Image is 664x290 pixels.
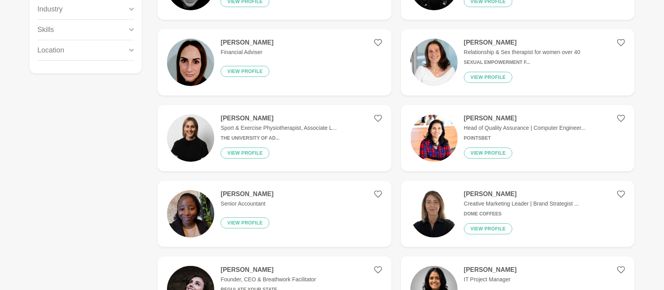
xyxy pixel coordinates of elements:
a: [PERSON_NAME]Head of Quality Assurance | Computer Engineer...PointsBetView profile [401,105,634,171]
h4: [PERSON_NAME] [221,114,337,122]
h4: [PERSON_NAME] [464,266,517,274]
img: 54410d91cae438123b608ef54d3da42d18b8f0e6-2316x3088.jpg [167,190,214,238]
h4: [PERSON_NAME] [221,39,273,47]
p: Creative Marketing Leader | Brand Strategist ... [464,200,579,208]
a: [PERSON_NAME]Senior AccountantView profile [158,181,391,247]
h6: Dome Coffees [464,211,579,217]
h6: PointsBet [464,135,586,141]
p: Relationship & Sex therapist for women over 40 [464,48,581,56]
button: View profile [464,72,513,83]
p: Head of Quality Assurance | Computer Engineer... [464,124,586,132]
h6: Sexual Empowerment f... [464,60,581,65]
a: [PERSON_NAME]Sport & Exercise Physiotherapist, Associate L...The University of Ad...View profile [158,105,391,171]
button: View profile [464,223,513,234]
button: View profile [221,66,269,77]
p: Senior Accountant [221,200,273,208]
h4: [PERSON_NAME] [464,190,579,198]
p: Founder, CEO & Breathwork Facilitator [221,275,316,284]
p: IT Project Manager [464,275,517,284]
img: 675efa3b2e966e5c68b6c0b6a55f808c2d9d66a7-1333x2000.png [410,190,458,238]
img: 523c368aa158c4209afe732df04685bb05a795a5-1125x1128.jpg [167,114,214,162]
h4: [PERSON_NAME] [221,266,316,274]
p: Financial Adviser [221,48,273,56]
p: Industry [37,4,63,15]
p: Sport & Exercise Physiotherapist, Associate L... [221,124,337,132]
a: [PERSON_NAME]Creative Marketing Leader | Brand Strategist ...Dome CoffeesView profile [401,181,634,247]
a: [PERSON_NAME]Relationship & Sex therapist for women over 40Sexual Empowerment f...View profile [401,29,634,95]
button: View profile [221,217,269,228]
img: 2462cd17f0db61ae0eaf7f297afa55aeb6b07152-1255x1348.jpg [167,39,214,86]
h4: [PERSON_NAME] [464,39,581,47]
a: [PERSON_NAME]Financial AdviserView profile [158,29,391,95]
button: View profile [464,148,513,159]
h6: The University of Ad... [221,135,337,141]
h4: [PERSON_NAME] [464,114,586,122]
p: Location [37,45,64,56]
p: Skills [37,24,54,35]
button: View profile [221,148,269,159]
h4: [PERSON_NAME] [221,190,273,198]
img: 59f335efb65c6b3f8f0c6c54719329a70c1332df-242x243.png [410,114,458,162]
img: d6e4e6fb47c6b0833f5b2b80120bcf2f287bc3aa-2570x2447.jpg [410,39,458,86]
